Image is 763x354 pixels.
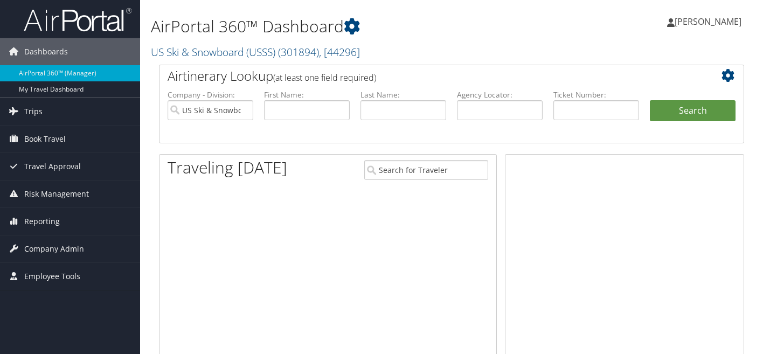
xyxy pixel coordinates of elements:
span: ( 301894 ) [278,45,319,59]
span: Travel Approval [24,153,81,180]
span: , [ 44296 ] [319,45,360,59]
span: Trips [24,98,43,125]
h1: AirPortal 360™ Dashboard [151,15,552,38]
button: Search [650,100,736,122]
span: Book Travel [24,126,66,152]
label: Agency Locator: [457,89,543,100]
span: (at least one field required) [273,72,376,84]
input: Search for Traveler [364,160,489,180]
label: Last Name: [360,89,446,100]
span: [PERSON_NAME] [675,16,741,27]
a: [PERSON_NAME] [667,5,752,38]
a: US Ski & Snowboard (USSS) [151,45,360,59]
label: First Name: [264,89,350,100]
label: Company - Division: [168,89,253,100]
img: airportal-logo.png [24,7,131,32]
span: Company Admin [24,235,84,262]
h2: Airtinerary Lookup [168,67,687,85]
h1: Traveling [DATE] [168,156,287,179]
span: Risk Management [24,181,89,207]
span: Employee Tools [24,263,80,290]
span: Reporting [24,208,60,235]
label: Ticket Number: [553,89,639,100]
span: Dashboards [24,38,68,65]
